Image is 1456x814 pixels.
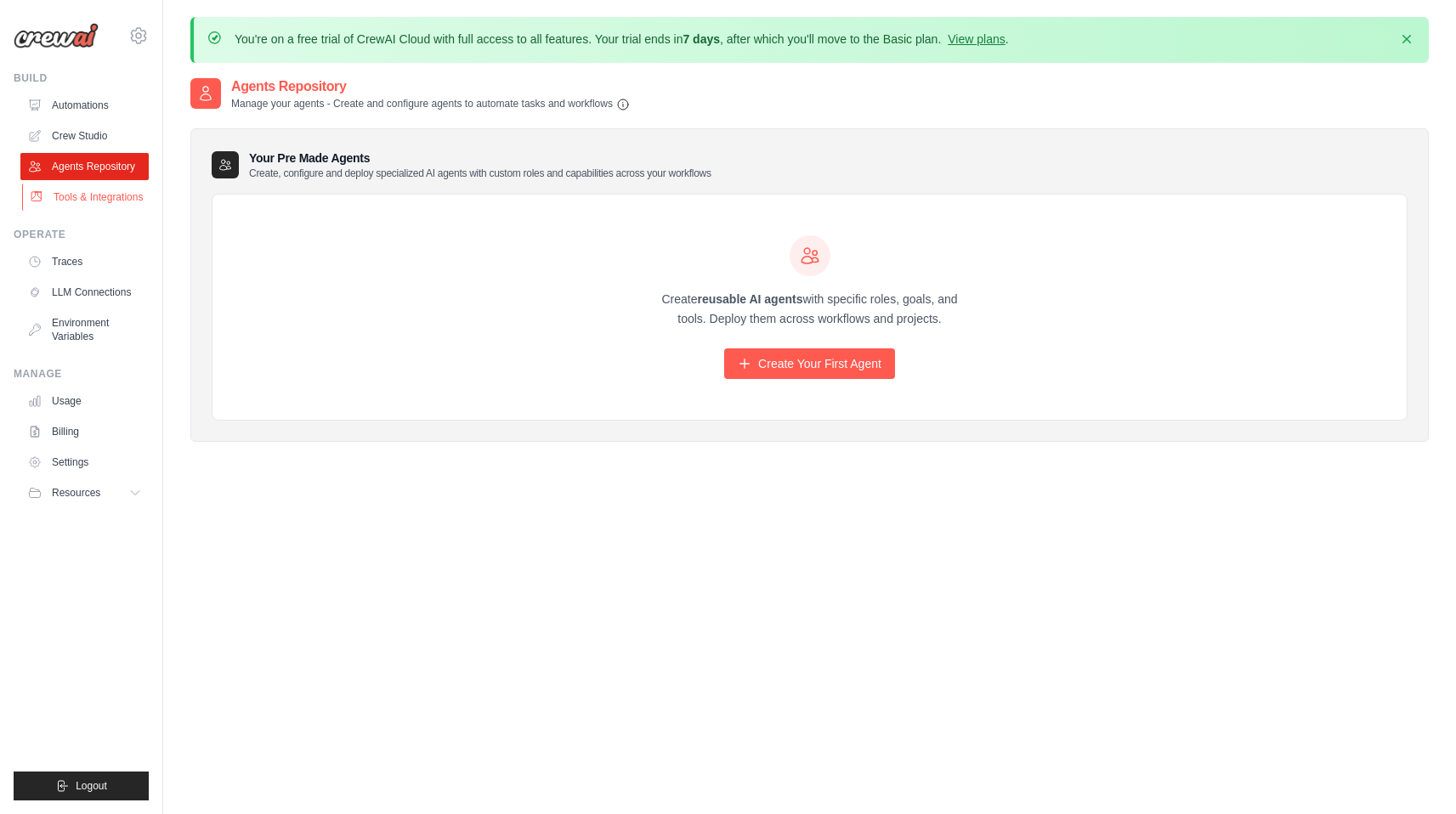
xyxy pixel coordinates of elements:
[249,150,711,180] h3: Your Pre Made Agents
[20,122,149,150] a: Crew Studio
[20,248,149,275] a: Traces
[14,23,99,48] img: Logo
[14,228,149,241] div: Operate
[52,486,100,500] span: Resources
[20,387,149,415] a: Usage
[697,292,802,306] strong: reusable AI agents
[20,92,149,119] a: Automations
[235,31,1009,48] p: You're on a free trial of CrewAI Cloud with full access to all features. Your trial ends in , aft...
[249,167,711,180] p: Create, configure and deploy specialized AI agents with custom roles and capabilities across your...
[20,449,149,476] a: Settings
[20,309,149,350] a: Environment Variables
[647,290,973,329] p: Create with specific roles, goals, and tools. Deploy them across workflows and projects.
[22,184,150,211] a: Tools & Integrations
[20,418,149,445] a: Billing
[231,97,630,111] p: Manage your agents - Create and configure agents to automate tasks and workflows
[14,71,149,85] div: Build
[14,367,149,381] div: Manage
[76,779,107,793] span: Logout
[14,772,149,800] button: Logout
[948,32,1005,46] a: View plans
[20,279,149,306] a: LLM Connections
[231,76,630,97] h2: Agents Repository
[724,348,895,379] a: Create Your First Agent
[20,153,149,180] a: Agents Repository
[683,32,720,46] strong: 7 days
[20,479,149,506] button: Resources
